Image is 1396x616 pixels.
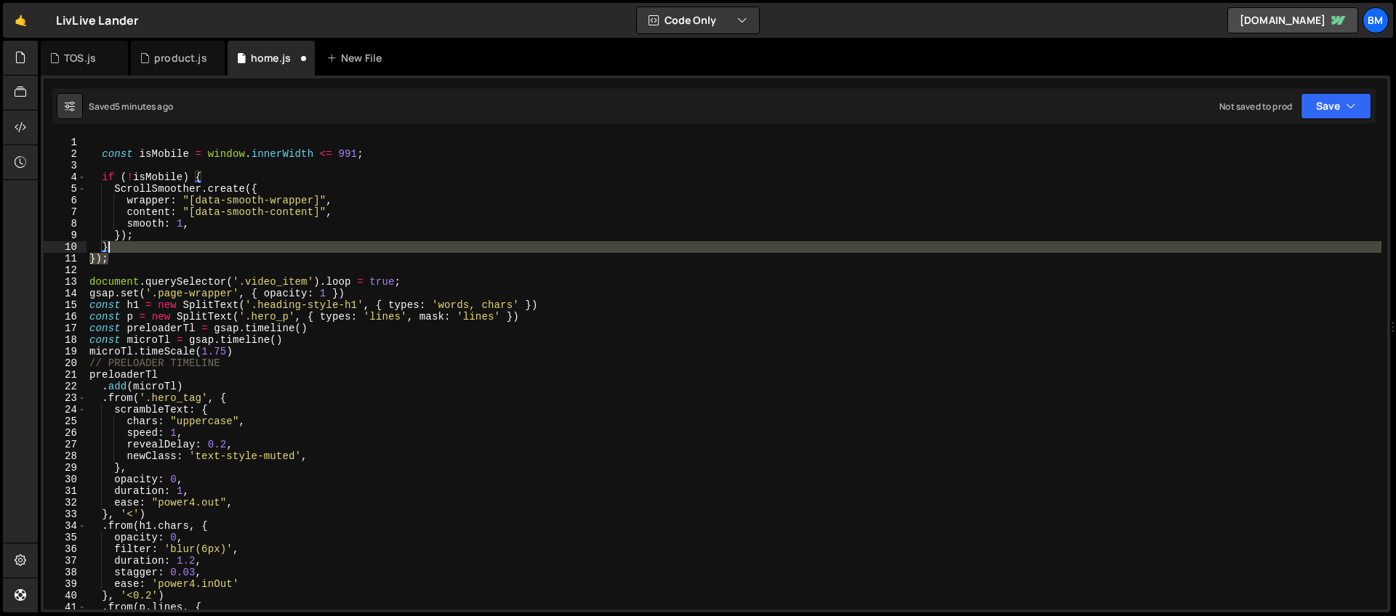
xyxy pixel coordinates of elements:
[44,485,87,497] div: 31
[637,7,759,33] button: Code Only
[44,578,87,590] div: 39
[44,299,87,311] div: 15
[44,427,87,439] div: 26
[1227,7,1358,33] a: [DOMAIN_NAME]
[44,381,87,392] div: 22
[44,555,87,567] div: 37
[44,439,87,450] div: 27
[44,497,87,508] div: 32
[44,323,87,334] div: 17
[44,462,87,474] div: 29
[44,601,87,613] div: 41
[1363,7,1389,33] a: bm
[44,474,87,485] div: 30
[154,51,207,65] div: product.js
[44,195,87,206] div: 6
[44,392,87,404] div: 23
[44,543,87,555] div: 36
[44,508,87,520] div: 33
[44,288,87,299] div: 14
[44,311,87,323] div: 16
[44,253,87,264] div: 11
[326,51,388,65] div: New File
[44,241,87,253] div: 10
[251,51,291,65] div: home.js
[64,51,96,65] div: TOS.js
[44,218,87,230] div: 8
[89,100,173,113] div: Saved
[44,137,87,148] div: 1
[44,567,87,578] div: 38
[44,334,87,346] div: 18
[44,532,87,543] div: 35
[44,520,87,532] div: 34
[44,346,87,357] div: 19
[44,148,87,160] div: 2
[44,206,87,218] div: 7
[44,357,87,369] div: 20
[1219,100,1292,113] div: Not saved to prod
[56,12,138,29] div: LivLive Lander
[44,183,87,195] div: 5
[44,404,87,416] div: 24
[44,416,87,427] div: 25
[115,100,173,113] div: 5 minutes ago
[44,160,87,171] div: 3
[44,171,87,183] div: 4
[44,369,87,381] div: 21
[44,264,87,276] div: 12
[44,450,87,462] div: 28
[44,276,87,288] div: 13
[44,590,87,601] div: 40
[44,230,87,241] div: 9
[1301,93,1371,119] button: Save
[3,3,39,38] a: 🤙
